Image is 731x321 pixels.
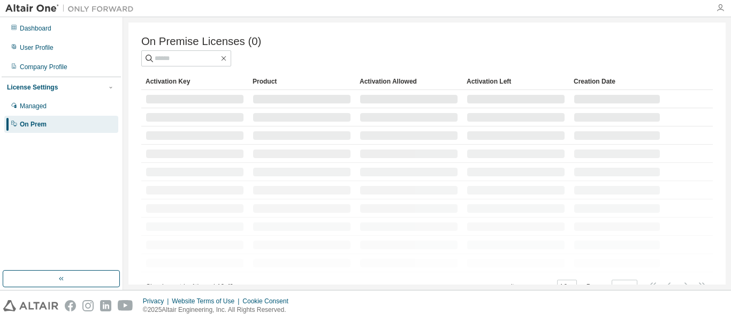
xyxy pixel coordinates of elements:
div: License Settings [7,83,58,92]
img: instagram.svg [82,300,94,311]
div: Website Terms of Use [172,297,242,305]
img: linkedin.svg [100,300,111,311]
button: 10 [560,282,574,291]
span: Items per page [511,280,577,294]
div: Company Profile [20,63,67,71]
div: Activation Left [467,73,565,90]
div: On Prem [20,120,47,129]
div: Privacy [143,297,172,305]
img: facebook.svg [65,300,76,311]
img: Altair One [5,3,139,14]
p: © 2025 Altair Engineering, Inc. All Rights Reserved. [143,305,295,315]
div: Product [253,73,351,90]
span: On Premise Licenses (0) [141,35,261,48]
div: Cookie Consent [242,297,294,305]
div: Activation Key [146,73,244,90]
img: youtube.svg [118,300,133,311]
span: Page n. [587,280,637,294]
div: Creation Date [574,73,660,90]
img: altair_logo.svg [3,300,58,311]
div: Managed [20,102,47,110]
div: Activation Allowed [360,73,458,90]
div: User Profile [20,43,54,52]
div: Dashboard [20,24,51,33]
span: Showing entries 1 through 10 of 0 [146,283,233,290]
